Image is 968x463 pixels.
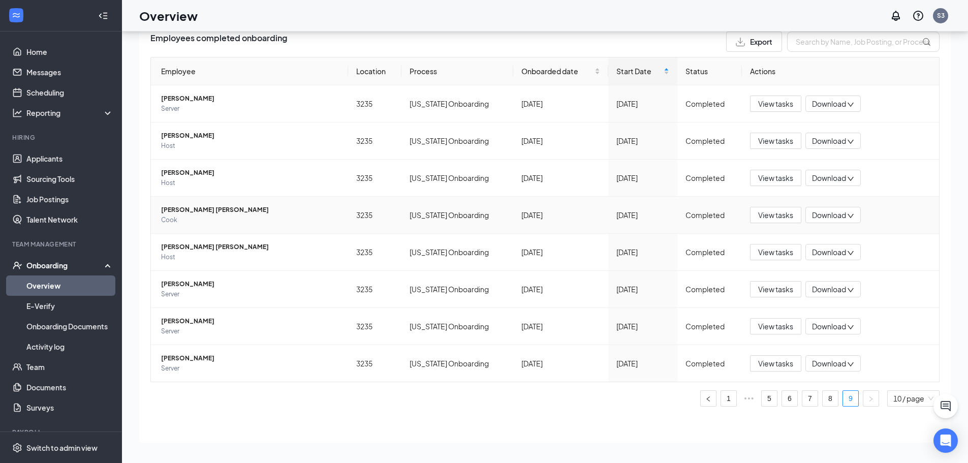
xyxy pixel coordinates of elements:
svg: Collapse [98,11,108,21]
div: Team Management [12,240,111,249]
button: View tasks [750,96,801,112]
td: [US_STATE] Onboarding [401,122,513,160]
div: Onboarding [26,260,105,270]
svg: ChatActive [940,400,952,412]
div: [DATE] [616,358,669,369]
div: [DATE] [521,284,600,295]
li: 6 [782,390,798,407]
span: Cook [161,215,340,225]
td: [US_STATE] Onboarding [401,160,513,197]
a: 9 [843,391,858,406]
svg: Notifications [890,10,902,22]
th: Actions [742,57,939,85]
li: Previous 5 Pages [741,390,757,407]
a: Onboarding Documents [26,316,113,336]
th: Employee [151,57,348,85]
a: Documents [26,377,113,397]
button: Export [726,32,782,52]
span: 10 / page [893,391,933,406]
a: Job Postings [26,189,113,209]
a: Home [26,42,113,62]
div: [DATE] [521,172,600,183]
span: Server [161,104,340,114]
svg: QuestionInfo [912,10,924,22]
th: Process [401,57,513,85]
span: down [847,324,854,331]
svg: WorkstreamLogo [11,10,21,20]
span: [PERSON_NAME] [PERSON_NAME] [161,205,340,215]
div: Completed [685,135,734,146]
span: [PERSON_NAME] [161,353,340,363]
th: Onboarded date [513,57,608,85]
svg: Analysis [12,108,22,118]
a: Surveys [26,397,113,418]
a: 1 [721,391,736,406]
input: Search by Name, Job Posting, or Process [787,32,940,52]
span: View tasks [758,358,793,369]
a: 5 [762,391,777,406]
div: [DATE] [521,246,600,258]
div: Open Intercom Messenger [933,428,958,453]
span: Host [161,141,340,151]
a: Messages [26,62,113,82]
span: Download [812,321,846,332]
svg: Settings [12,443,22,453]
span: Download [812,247,846,258]
div: [DATE] [616,98,669,109]
td: [US_STATE] Onboarding [401,234,513,271]
a: 6 [782,391,797,406]
a: E-Verify [26,296,113,316]
div: Completed [685,358,734,369]
td: 3235 [348,271,401,308]
div: Completed [685,209,734,221]
span: Export [750,38,772,45]
div: [DATE] [616,172,669,183]
button: View tasks [750,133,801,149]
span: Download [812,284,846,295]
div: [DATE] [521,321,600,332]
button: View tasks [750,355,801,372]
span: down [847,101,854,108]
a: Team [26,357,113,377]
span: Server [161,363,340,374]
div: [DATE] [521,98,600,109]
span: View tasks [758,135,793,146]
th: Location [348,57,401,85]
span: Start Date [616,66,662,77]
th: Status [677,57,742,85]
td: 3235 [348,160,401,197]
li: Next Page [863,390,879,407]
div: Switch to admin view [26,443,98,453]
span: right [868,396,874,402]
td: 3235 [348,234,401,271]
div: [DATE] [521,358,600,369]
span: down [847,138,854,145]
span: left [705,396,711,402]
li: 9 [842,390,859,407]
span: Download [812,210,846,221]
span: [PERSON_NAME] [161,279,340,289]
span: [PERSON_NAME] [161,316,340,326]
div: Reporting [26,108,114,118]
div: Completed [685,321,734,332]
div: [DATE] [521,135,600,146]
span: Host [161,178,340,188]
div: Page Size [887,390,940,407]
a: Activity log [26,336,113,357]
td: 3235 [348,345,401,382]
div: Completed [685,284,734,295]
span: Server [161,326,340,336]
button: View tasks [750,170,801,186]
td: [US_STATE] Onboarding [401,85,513,122]
span: Download [812,358,846,369]
a: 8 [823,391,838,406]
button: View tasks [750,281,801,297]
span: View tasks [758,246,793,258]
div: S3 [937,11,945,20]
td: [US_STATE] Onboarding [401,345,513,382]
td: [US_STATE] Onboarding [401,271,513,308]
span: View tasks [758,98,793,109]
li: Previous Page [700,390,716,407]
div: [DATE] [616,246,669,258]
span: View tasks [758,209,793,221]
